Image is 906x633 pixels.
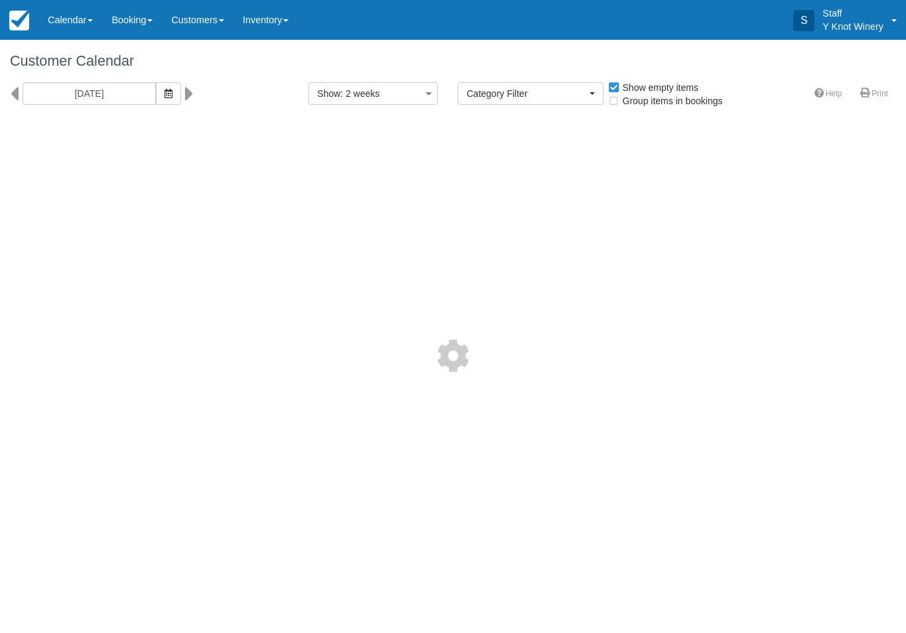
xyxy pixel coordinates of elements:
[822,7,883,20] p: Staff
[608,96,734,105] span: Group items in bookings
[340,88,379,99] span: : 2 weeks
[793,10,814,31] div: S
[9,11,29,31] img: checkfront-main-nav-mini-logo.png
[852,84,896,104] a: Print
[608,91,732,111] label: Group items in bookings
[308,82,438,105] button: Show: 2 weeks
[608,78,707,98] label: Show empty items
[822,20,883,33] p: Y Knot Winery
[807,84,850,104] a: Help
[10,53,896,69] h1: Customer Calendar
[466,87,586,100] span: Category Filter
[458,82,604,105] button: Category Filter
[608,82,709,92] span: Show empty items
[317,88,340,99] span: Show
